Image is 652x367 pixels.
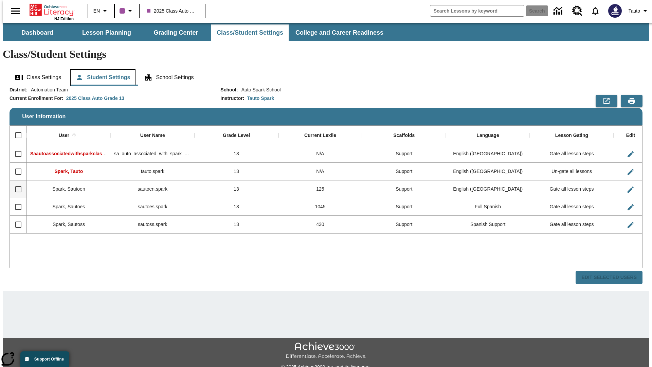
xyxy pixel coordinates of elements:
[446,216,530,233] div: Spanish Support
[93,7,100,15] span: EN
[624,200,637,214] button: Edit User
[140,133,165,139] div: User Name
[28,86,68,93] span: Automation Team
[530,180,614,198] div: Gate all lesson steps
[596,95,617,107] button: Export to CSV
[530,163,614,180] div: Un-gate all lessons
[626,5,652,17] button: Profile/Settings
[624,218,637,232] button: Edit User
[3,24,71,41] button: Dashboard
[90,5,112,17] button: Language: EN, Select a language
[278,180,362,198] div: 125
[362,145,446,163] div: Support
[446,163,530,180] div: English (US)
[290,24,389,41] button: College and Career Readiness
[111,163,195,180] div: tauto.spark
[195,163,278,180] div: 13
[278,163,362,180] div: N/A
[66,95,124,102] div: 2025 Class Auto Grade 13
[53,204,85,209] span: Spark, Sautoes
[362,180,446,198] div: Support
[278,216,362,233] div: 430
[53,222,85,227] span: Spark, Sautoss
[624,147,637,161] button: Edit User
[238,86,281,93] span: Auto Spark School
[22,113,66,120] span: User Information
[10,95,64,101] h2: Current Enrollment For :
[430,5,524,16] input: search field
[3,24,390,41] div: SubNavbar
[10,87,28,93] h2: District :
[10,86,642,284] div: User Information
[549,2,568,20] a: Data Center
[446,198,530,216] div: Full Spanish
[195,198,278,216] div: 13
[142,24,210,41] button: Grading Center
[30,3,74,17] a: Home
[111,180,195,198] div: sautoen.spark
[586,2,604,20] a: Notifications
[446,180,530,198] div: English (US)
[530,145,614,163] div: Gate all lesson steps
[624,165,637,179] button: Edit User
[220,95,244,101] h2: Instructor :
[111,198,195,216] div: sautoes.spark
[30,2,74,21] div: Home
[530,216,614,233] div: Gate all lesson steps
[247,95,274,102] div: Tauto Spark
[304,133,336,139] div: Current Lexile
[52,186,85,192] span: Spark, Sautoen
[195,145,278,163] div: 13
[220,87,238,93] h2: School :
[477,133,499,139] div: Language
[223,133,250,139] div: Grade Level
[362,216,446,233] div: Support
[147,7,197,15] span: 2025 Class Auto Grade 13
[568,2,586,20] a: Resource Center, Will open in new tab
[278,198,362,216] div: 1045
[211,24,289,41] button: Class/Student Settings
[54,17,74,21] span: NJ Edition
[555,133,588,139] div: Lesson Gating
[10,69,642,86] div: Class/Student Settings
[3,48,649,60] h1: Class/Student Settings
[604,2,626,20] button: Select a new avatar
[3,23,649,41] div: SubNavbar
[608,4,622,18] img: Avatar
[59,133,69,139] div: User
[5,1,25,21] button: Open side menu
[111,145,195,163] div: sa_auto_associated_with_spark_classes
[624,183,637,196] button: Edit User
[20,351,69,367] button: Support Offline
[626,133,635,139] div: Edit
[10,69,67,86] button: Class Settings
[621,95,642,107] button: Print Preview
[195,180,278,198] div: 13
[139,69,199,86] button: School Settings
[362,198,446,216] div: Support
[34,357,64,362] span: Support Offline
[286,342,366,360] img: Achieve3000 Differentiate Accelerate Achieve
[73,24,141,41] button: Lesson Planning
[629,7,640,15] span: Tauto
[117,5,137,17] button: Class color is purple. Change class color
[530,198,614,216] div: Gate all lesson steps
[195,216,278,233] div: 13
[111,216,195,233] div: sautoss.spark
[70,69,135,86] button: Student Settings
[362,163,446,180] div: Support
[446,145,530,163] div: English (US)
[393,133,415,139] div: Scaffolds
[278,145,362,163] div: N/A
[55,169,83,174] span: Spark, Tauto
[30,151,182,156] span: Saautoassociatedwithsparkclass, Saautoassociatedwithsparkclass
